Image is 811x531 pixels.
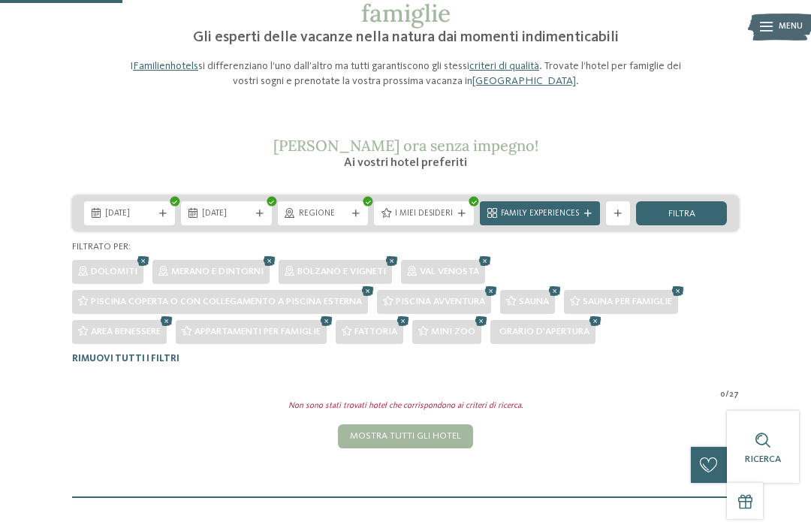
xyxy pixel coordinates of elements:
[395,208,453,220] span: I miei desideri
[105,208,154,220] span: [DATE]
[725,389,729,401] span: /
[297,267,386,276] span: Bolzano e vigneti
[299,208,348,220] span: Regione
[729,389,739,401] span: 27
[745,454,781,464] span: Ricerca
[91,267,137,276] span: Dolomiti
[273,136,538,155] span: [PERSON_NAME] ora senza impegno!
[469,61,539,71] a: criteri di qualità
[202,208,251,220] span: [DATE]
[193,30,619,45] span: Gli esperti delle vacanze nella natura dai momenti indimenticabili
[501,208,579,220] span: Family Experiences
[72,242,131,252] span: Filtrato per:
[91,327,161,336] span: Area benessere
[720,389,725,401] span: 0
[66,400,745,412] div: Non sono stati trovati hotel che corrispondono ai criteri di ricerca.
[354,327,397,336] span: Fattoria
[472,76,576,86] a: [GEOGRAPHIC_DATA]
[668,210,695,219] span: filtra
[431,327,475,336] span: Mini zoo
[120,59,691,89] p: I si differenziano l’uno dall’altro ma tutti garantiscono gli stessi . Trovate l’hotel per famigl...
[72,354,179,364] span: Rimuovi tutti i filtri
[420,267,479,276] span: Val Venosta
[91,297,362,306] span: Piscina coperta o con collegamento a piscina esterna
[396,297,485,306] span: Piscina avventura
[171,267,264,276] span: Merano e dintorni
[194,327,321,336] span: Appartamenti per famiglie
[519,297,549,306] span: Sauna
[338,424,473,448] div: Mostra tutti gli hotel
[344,157,467,169] span: Ai vostri hotel preferiti
[499,327,589,336] span: Orario d'apertura
[133,61,198,71] a: Familienhotels
[583,297,672,306] span: Sauna per famiglie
